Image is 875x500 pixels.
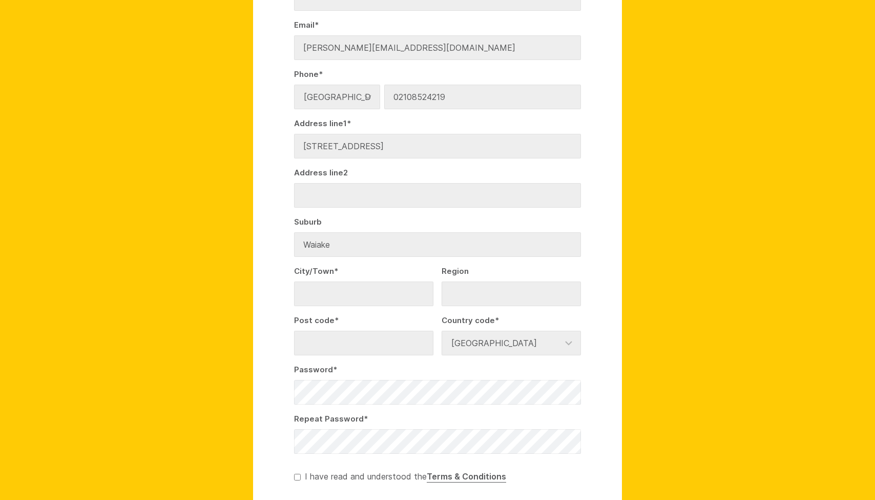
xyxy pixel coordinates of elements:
span: This field is required [495,315,499,325]
label: Password [294,364,581,376]
span: I have read and understood the [301,470,506,483]
label: City/Town [294,265,433,277]
label: Phone [294,68,581,81]
label: Suburb [294,216,581,228]
span: This field is required [347,118,351,128]
span: This field is required [364,414,368,424]
span: This field is required [334,266,338,276]
label: Country code [442,314,581,327]
label: Repeat Password [294,413,581,425]
span: This field is required [333,365,337,374]
span: This field is required [319,69,323,79]
a: Terms & Conditions [427,471,506,482]
label: Post code [294,314,433,327]
label: Address line2 [294,167,581,179]
label: Address line1 [294,117,581,130]
span: This field is required [335,315,339,325]
span: This field is required [315,20,319,30]
label: Region [442,265,581,277]
label: Email [294,19,581,31]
